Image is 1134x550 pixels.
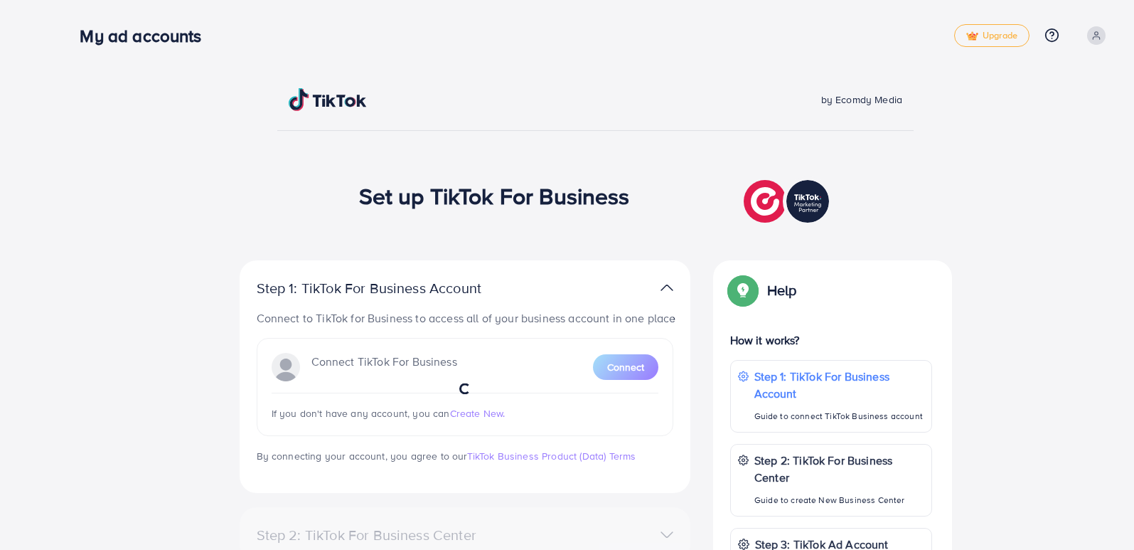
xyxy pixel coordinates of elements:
p: How it works? [730,332,932,349]
img: Popup guide [730,277,756,303]
img: TikTok [289,88,367,111]
p: Help [767,282,797,299]
span: Upgrade [966,31,1017,41]
img: tick [966,31,978,41]
h1: Set up TikTok For Business [359,182,630,209]
p: Guide to create New Business Center [754,492,924,509]
p: Step 2: TikTok For Business Center [754,452,924,486]
img: TikTok partner [744,176,833,226]
h3: My ad accounts [80,26,213,46]
p: Step 1: TikTok For Business Account [257,280,527,297]
img: TikTok partner [660,277,673,298]
p: Guide to connect TikTok Business account [754,408,924,425]
span: by Ecomdy Media [821,92,902,107]
a: tickUpgrade [954,24,1029,47]
p: Step 1: TikTok For Business Account [754,368,924,402]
